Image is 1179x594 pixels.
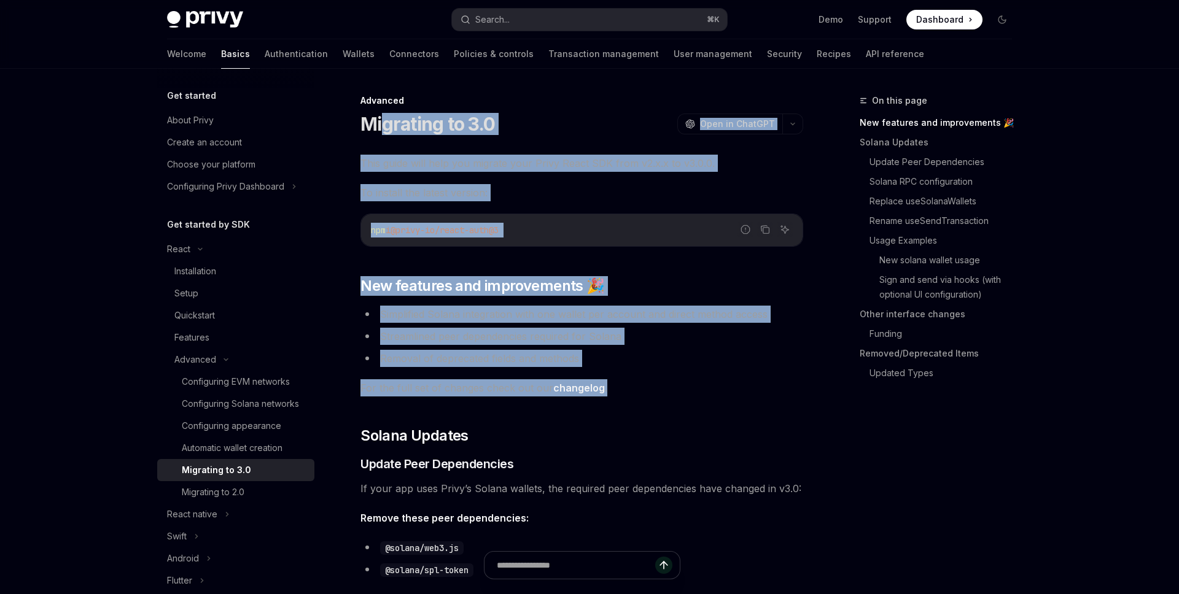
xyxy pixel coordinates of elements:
[860,304,1022,324] a: Other interface changes
[157,326,314,349] a: Features
[870,191,1022,211] a: Replace useSolanaWallets
[553,382,605,395] a: changelog
[360,455,513,472] span: Update Peer Dependencies
[916,13,963,26] span: Dashboard
[360,480,803,497] span: If your app uses Privy’s Solana wallets, the required peer dependencies have changed in v3.0:
[872,93,927,108] span: On this page
[157,282,314,304] a: Setup
[167,551,199,566] div: Android
[360,184,803,201] span: To install the latest version:
[174,286,198,301] div: Setup
[870,172,1022,191] a: Solana RPC configuration
[167,529,187,544] div: Swift
[757,222,773,237] button: Copy the contents from the code block
[360,512,529,524] strong: Remove these peer dependencies:
[860,133,1022,152] a: Solana Updates
[157,371,314,393] a: Configuring EVM networks
[677,114,782,134] button: Open in ChatGPT
[174,264,216,279] div: Installation
[906,10,982,29] a: Dashboard
[167,217,250,232] h5: Get started by SDK
[860,113,1022,133] a: New features and improvements 🎉
[360,379,803,396] span: For the full set of changes check out our .
[167,507,217,522] div: React native
[157,304,314,326] a: Quickstart
[454,39,534,69] a: Policies & controls
[386,225,391,236] span: i
[548,39,659,69] a: Transaction management
[157,437,314,459] a: Automatic wallet creation
[360,155,803,172] span: This guide will help you migrate your Privy React SDK from v2.x.x to v3.0.0.
[157,459,314,481] a: Migrating to 3.0
[360,328,803,345] li: Streamlined peer dependencies required for Solana
[167,113,214,128] div: About Privy
[182,374,290,389] div: Configuring EVM networks
[221,39,250,69] a: Basics
[167,573,192,588] div: Flutter
[265,39,328,69] a: Authentication
[157,260,314,282] a: Installation
[777,222,793,237] button: Ask AI
[182,485,244,499] div: Migrating to 2.0
[167,39,206,69] a: Welcome
[360,113,495,135] h1: Migrating to 3.0
[870,363,1022,383] a: Updated Types
[167,157,255,172] div: Choose your platform
[157,415,314,437] a: Configuring appearance
[879,250,1022,270] a: New solana wallet usage
[870,231,1022,250] a: Usage Examples
[157,153,314,175] a: Choose your platform
[167,88,216,103] h5: Get started
[157,393,314,415] a: Configuring Solana networks
[391,225,499,236] span: @privy-io/react-auth@3
[866,39,924,69] a: API reference
[174,308,215,323] div: Quickstart
[167,11,243,28] img: dark logo
[157,131,314,153] a: Create an account
[870,324,1022,344] a: Funding
[371,225,386,236] span: npm
[737,222,753,237] button: Report incorrect code
[475,12,510,27] div: Search...
[174,330,209,345] div: Features
[360,306,803,323] li: Simplified Solana integration with one wallet per account and direct method access
[182,463,251,477] div: Migrating to 3.0
[380,541,464,555] code: @solana/web3.js
[870,211,1022,231] a: Rename useSendTransaction
[879,270,1022,304] a: Sign and send via hooks (with optional UI configuration)
[343,39,375,69] a: Wallets
[182,441,282,455] div: Automatic wallet creation
[870,152,1022,172] a: Update Peer Dependencies
[182,418,281,433] div: Configuring appearance
[174,352,216,367] div: Advanced
[700,118,775,130] span: Open in ChatGPT
[360,350,803,367] li: Removal of deprecated fields and methods
[707,15,720,25] span: ⌘ K
[817,39,851,69] a: Recipes
[157,109,314,131] a: About Privy
[858,13,892,26] a: Support
[655,557,672,574] button: Send message
[182,396,299,411] div: Configuring Solana networks
[360,94,803,107] div: Advanced
[157,481,314,503] a: Migrating to 2.0
[389,39,439,69] a: Connectors
[167,179,284,194] div: Configuring Privy Dashboard
[860,344,1022,363] a: Removed/Deprecated Items
[992,10,1012,29] button: Toggle dark mode
[360,276,604,296] span: New features and improvements 🎉
[360,426,469,445] span: Solana Updates
[452,9,727,31] button: Search...⌘K
[767,39,802,69] a: Security
[167,135,242,150] div: Create an account
[167,242,190,256] div: React
[819,13,843,26] a: Demo
[674,39,752,69] a: User management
